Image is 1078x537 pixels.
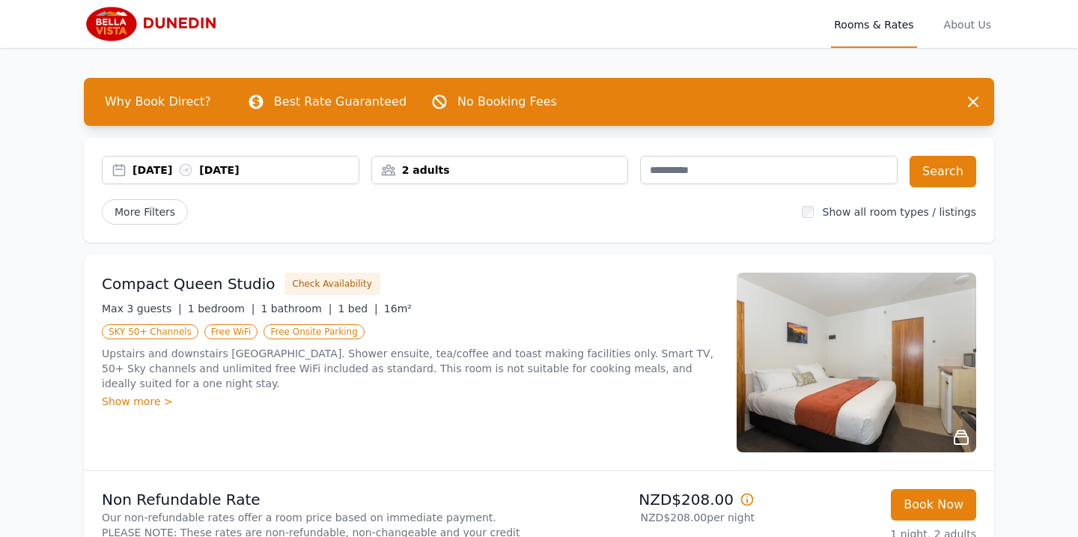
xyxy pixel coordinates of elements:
[102,394,719,409] div: Show more >
[204,324,258,339] span: Free WiFi
[457,93,557,111] p: No Booking Fees
[823,206,976,218] label: Show all room types / listings
[102,346,719,391] p: Upstairs and downstairs [GEOGRAPHIC_DATA]. Shower ensuite, tea/coffee and toast making facilities...
[102,273,275,294] h3: Compact Queen Studio
[133,163,359,178] div: [DATE] [DATE]
[284,273,380,295] button: Check Availability
[102,199,188,225] span: More Filters
[338,303,377,315] span: 1 bed |
[261,303,332,315] span: 1 bathroom |
[384,303,412,315] span: 16m²
[102,324,198,339] span: SKY 50+ Channels
[372,163,628,178] div: 2 adults
[545,489,755,510] p: NZD$208.00
[102,303,182,315] span: Max 3 guests |
[188,303,255,315] span: 1 bedroom |
[84,6,228,42] img: Bella Vista Dunedin
[891,489,976,521] button: Book Now
[545,510,755,525] p: NZD$208.00 per night
[93,87,223,117] span: Why Book Direct?
[274,93,406,111] p: Best Rate Guaranteed
[264,324,364,339] span: Free Onsite Parking
[102,489,533,510] p: Non Refundable Rate
[910,156,976,187] button: Search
